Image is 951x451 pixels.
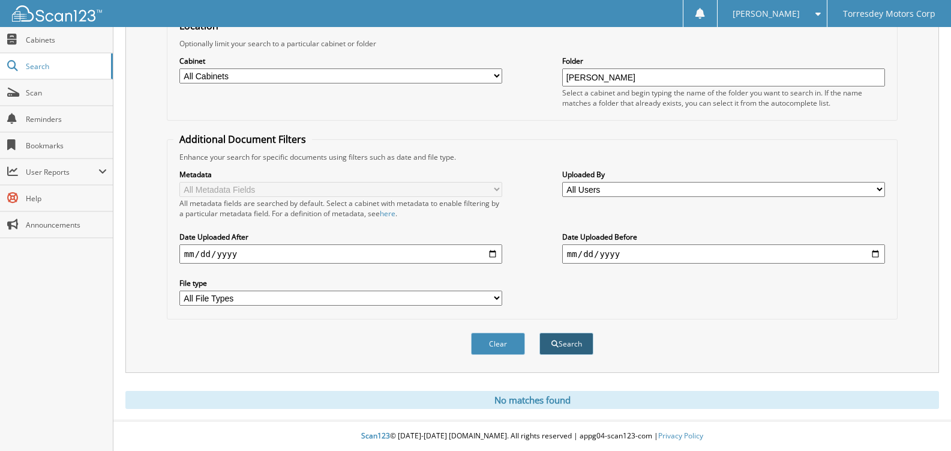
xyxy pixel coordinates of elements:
[471,333,525,355] button: Clear
[12,5,102,22] img: scan123-logo-white.svg
[173,152,891,162] div: Enhance your search for specific documents using filters such as date and file type.
[361,431,390,441] span: Scan123
[125,391,939,409] div: No matches found
[179,198,502,219] div: All metadata fields are searched by default. Select a cabinet with metadata to enable filtering b...
[539,333,593,355] button: Search
[26,141,107,151] span: Bookmarks
[843,10,935,17] span: Torresdey Motors Corp
[380,208,395,219] a: here
[562,244,885,264] input: end
[179,232,502,242] label: Date Uploaded After
[26,193,107,204] span: Help
[26,114,107,124] span: Reminders
[173,38,891,49] div: Optionally limit your search to a particular cabinet or folder
[113,422,951,451] div: © [DATE]-[DATE] [DOMAIN_NAME]. All rights reserved | appg04-scan123-com |
[733,10,800,17] span: [PERSON_NAME]
[179,56,502,66] label: Cabinet
[658,431,703,441] a: Privacy Policy
[173,133,312,146] legend: Additional Document Filters
[562,88,885,108] div: Select a cabinet and begin typing the name of the folder you want to search in. If the name match...
[26,35,107,45] span: Cabinets
[891,393,951,451] iframe: Chat Widget
[26,220,107,230] span: Announcements
[179,169,502,180] label: Metadata
[26,167,98,177] span: User Reports
[562,56,885,66] label: Folder
[26,61,105,71] span: Search
[562,232,885,242] label: Date Uploaded Before
[179,244,502,264] input: start
[26,88,107,98] span: Scan
[562,169,885,180] label: Uploaded By
[179,278,502,288] label: File type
